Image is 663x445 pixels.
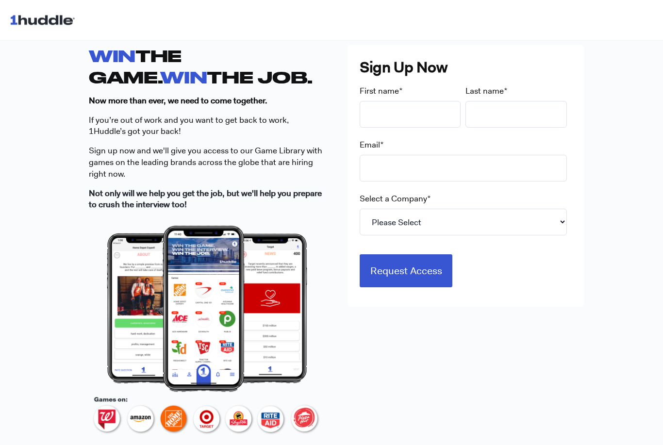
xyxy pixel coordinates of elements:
strong: Not only will we help you get the job, but we'll help you prepare to crush the interview too! [89,188,322,211]
h3: Sign Up Now [360,58,572,78]
span: Email [360,140,380,150]
span: First name [360,86,399,97]
span: WIN [160,68,207,87]
p: S [89,146,325,180]
img: Interview Challenge - Landing Page 3 [89,219,325,440]
strong: THE GAME. THE JOB. [89,47,313,86]
span: Last name [465,86,504,97]
input: Request Access [360,255,453,288]
span: ign up now and we'll give you access to our Game Library with games on the leading brands across ... [89,146,322,180]
span: If you’re out of work and you want to get back to work, 1Huddle’s got your back! [89,115,289,137]
span: WIN [89,47,135,66]
span: Select a Company [360,194,427,204]
strong: Now more than ever, we need to come together. [89,96,267,106]
img: 1huddle [10,11,79,29]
